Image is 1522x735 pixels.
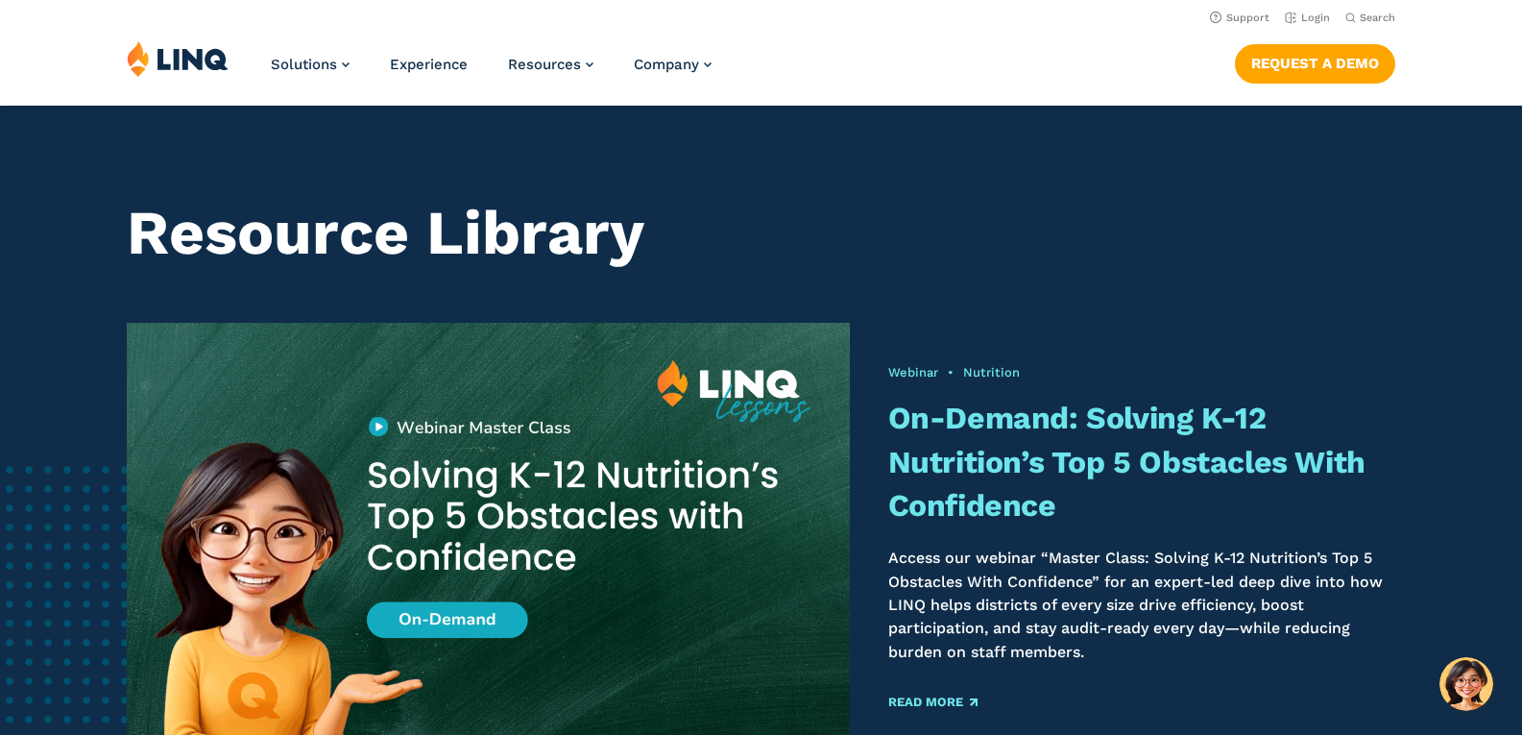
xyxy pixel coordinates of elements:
[1235,40,1395,83] nav: Button Navigation
[963,365,1020,380] a: Nutrition
[888,696,978,708] a: Read More
[1360,12,1395,24] span: Search
[634,56,699,73] span: Company
[1235,44,1395,83] a: Request a Demo
[271,56,337,73] span: Solutions
[127,40,229,77] img: LINQ | K‑12 Software
[1345,11,1395,25] button: Open Search Bar
[271,40,712,104] nav: Primary Navigation
[127,198,1395,269] h1: Resource Library
[1285,12,1330,24] a: Login
[508,56,581,73] span: Resources
[888,365,938,380] a: Webinar
[634,56,712,73] a: Company
[888,400,1365,524] a: On-Demand: Solving K-12 Nutrition’s Top 5 Obstacles With Confidence
[888,364,1395,381] div: •
[1439,657,1493,711] button: Hello, have a question? Let’s chat.
[271,56,350,73] a: Solutions
[508,56,593,73] a: Resources
[888,547,1395,664] p: Access our webinar “Master Class: Solving K-12 Nutrition’s Top 5 Obstacles With Confidence” for a...
[1210,12,1269,24] a: Support
[390,56,468,73] a: Experience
